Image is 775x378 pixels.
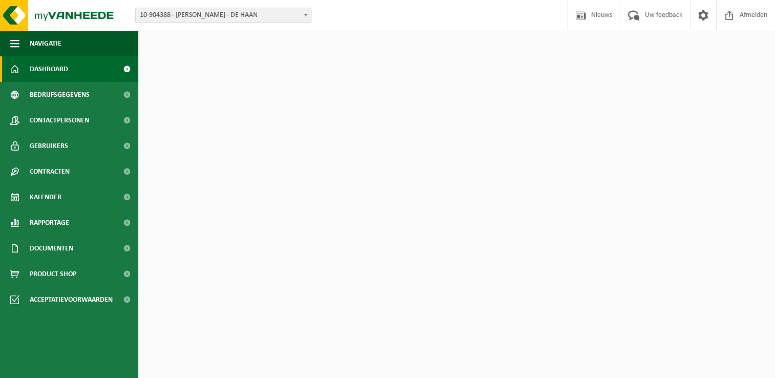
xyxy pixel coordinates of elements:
span: Dashboard [30,56,68,82]
span: Kalender [30,184,61,210]
span: Documenten [30,236,73,261]
span: Navigatie [30,31,61,56]
span: Contracten [30,159,70,184]
span: Rapportage [30,210,69,236]
span: Bedrijfsgegevens [30,82,90,108]
span: 10-904388 - CASANOVA - ELEWAUT LIEVEN - DE HAAN [136,8,311,23]
span: Contactpersonen [30,108,89,133]
span: Acceptatievoorwaarden [30,287,113,312]
span: 10-904388 - CASANOVA - ELEWAUT LIEVEN - DE HAAN [135,8,311,23]
span: Product Shop [30,261,76,287]
span: Gebruikers [30,133,68,159]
